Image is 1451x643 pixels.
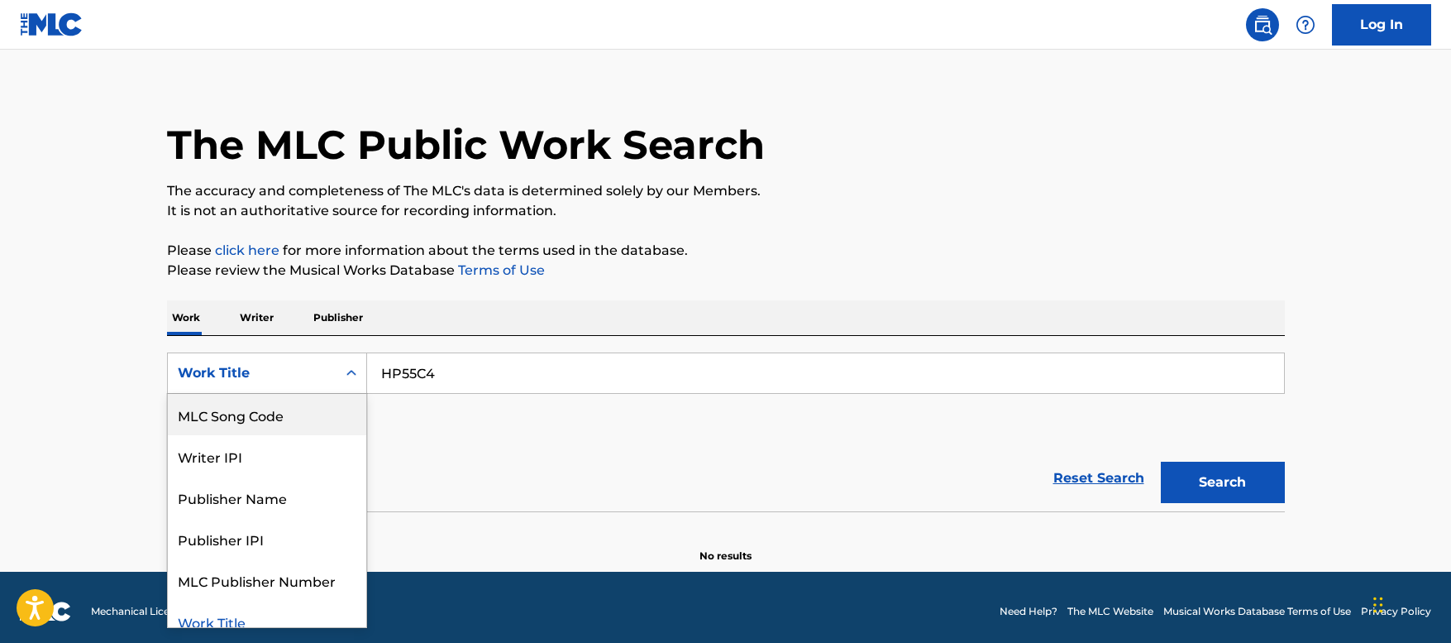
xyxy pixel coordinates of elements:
div: Writer IPI [168,435,366,477]
div: Drag [1373,580,1383,630]
div: Publisher Name [168,477,366,518]
a: Log In [1332,4,1431,46]
form: Search Form [167,353,1285,511]
h1: The MLC Public Work Search [167,120,765,170]
a: The MLC Website [1067,604,1153,619]
a: Privacy Policy [1361,604,1431,619]
p: Please review the Musical Works Database [167,261,1285,281]
div: Work Title [178,363,327,383]
p: Please for more information about the terms used in the database. [167,241,1285,261]
div: Work Title [168,601,366,642]
img: MLC Logo [20,12,84,36]
p: No results [699,529,752,564]
a: Reset Search [1045,460,1153,497]
div: MLC Song Code [168,394,366,435]
img: search [1253,15,1272,35]
div: MLC Publisher Number [168,559,366,601]
a: Need Help? [1000,604,1057,619]
a: Musical Works Database Terms of Use [1163,604,1351,619]
p: The accuracy and completeness of The MLC's data is determined solely by our Members. [167,181,1285,201]
a: Public Search [1246,8,1279,41]
p: Work [167,300,205,335]
img: help [1296,15,1315,35]
button: Search [1161,462,1285,503]
a: Terms of Use [455,262,545,278]
p: It is not an authoritative source for recording information. [167,201,1285,221]
p: Writer [235,300,279,335]
iframe: Chat Widget [1368,564,1451,643]
div: Help [1289,8,1322,41]
p: Publisher [308,300,368,335]
span: Mechanical Licensing Collective © 2025 [91,604,283,619]
a: click here [215,242,279,258]
div: Publisher IPI [168,518,366,559]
